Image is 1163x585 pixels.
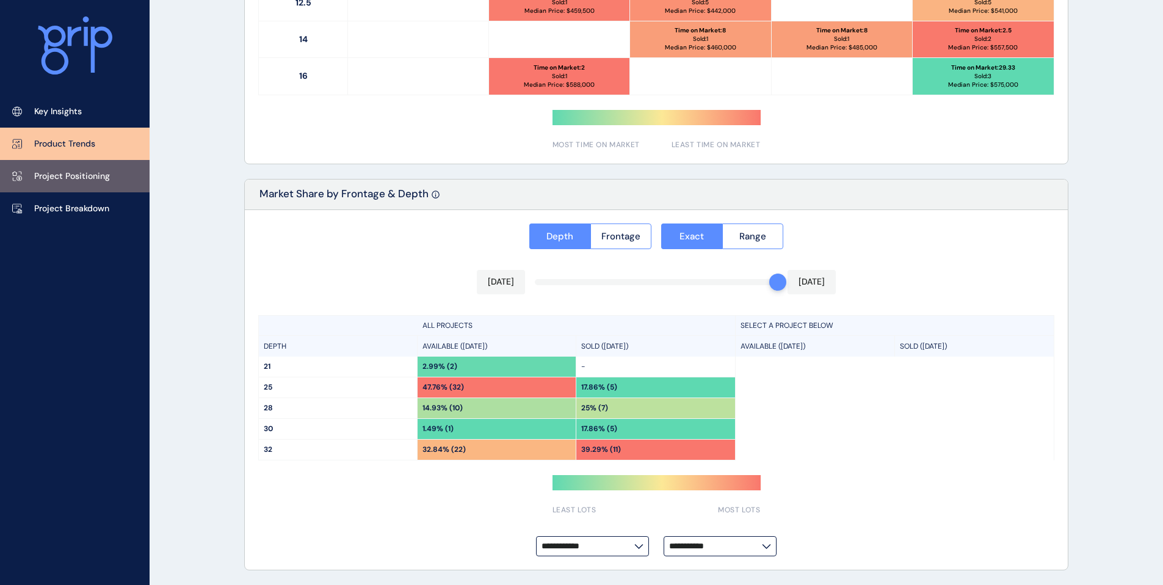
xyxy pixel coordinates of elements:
[488,276,514,288] p: [DATE]
[741,341,805,352] p: AVAILABLE ([DATE])
[422,341,487,352] p: AVAILABLE ([DATE])
[264,382,412,393] p: 25
[553,140,640,150] span: MOST TIME ON MARKET
[264,403,412,413] p: 28
[34,106,82,118] p: Key Insights
[581,403,608,413] p: 25% (7)
[534,64,585,72] p: Time on Market : 2
[524,7,595,15] p: Median Price: $ 459,500
[422,362,457,372] p: 2.99% (2)
[900,341,947,352] p: SOLD ([DATE])
[974,35,991,43] p: Sold: 2
[722,223,784,249] button: Range
[581,382,617,393] p: 17.86% (5)
[259,58,348,95] p: 16
[34,170,110,183] p: Project Positioning
[741,321,833,331] p: SELECT A PROJECT BELOW
[264,362,412,372] p: 21
[948,43,1018,52] p: Median Price: $ 557,500
[675,26,726,35] p: Time on Market : 8
[529,223,590,249] button: Depth
[974,72,991,81] p: Sold: 3
[422,403,463,413] p: 14.93% (10)
[546,230,573,242] span: Depth
[524,81,595,89] p: Median Price: $ 588,000
[601,230,640,242] span: Frontage
[553,505,596,515] span: LEAST LOTS
[672,140,761,150] span: LEAST TIME ON MARKET
[422,424,454,434] p: 1.49% (1)
[422,321,473,331] p: ALL PROJECTS
[590,223,652,249] button: Frontage
[948,81,1018,89] p: Median Price: $ 575,000
[718,505,760,515] span: MOST LOTS
[581,362,730,372] p: -
[259,187,429,209] p: Market Share by Frontage & Depth
[581,424,617,434] p: 17.86% (5)
[816,26,868,35] p: Time on Market : 8
[581,341,628,352] p: SOLD ([DATE])
[739,230,766,242] span: Range
[422,445,466,455] p: 32.84% (22)
[264,424,412,434] p: 30
[34,203,109,215] p: Project Breakdown
[661,223,722,249] button: Exact
[693,35,708,43] p: Sold: 1
[806,43,877,52] p: Median Price: $ 485,000
[264,445,412,455] p: 32
[34,138,95,150] p: Product Trends
[951,64,1015,72] p: Time on Market : 29.33
[259,21,348,57] p: 14
[552,72,567,81] p: Sold: 1
[422,382,464,393] p: 47.76% (32)
[955,26,1012,35] p: Time on Market : 2.5
[581,445,621,455] p: 39.29% (11)
[679,230,704,242] span: Exact
[665,7,736,15] p: Median Price: $ 442,000
[949,7,1018,15] p: Median Price: $ 541,000
[834,35,849,43] p: Sold: 1
[264,341,286,352] p: DEPTH
[665,43,736,52] p: Median Price: $ 460,000
[799,276,825,288] p: [DATE]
